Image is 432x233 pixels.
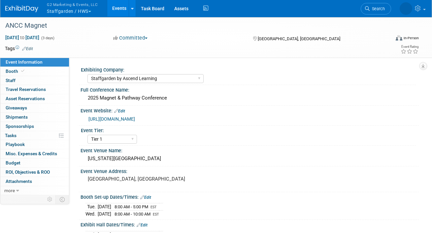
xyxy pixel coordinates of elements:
[0,122,69,131] a: Sponsorships
[0,103,69,112] a: Giveaways
[3,20,383,32] div: ANCC Magnet
[81,126,416,134] div: Event Tier:
[5,35,40,41] span: [DATE] [DATE]
[258,36,340,41] span: [GEOGRAPHIC_DATA], [GEOGRAPHIC_DATA]
[0,159,69,167] a: Budget
[98,203,111,211] td: [DATE]
[6,160,20,165] span: Budget
[41,36,54,40] span: (3 days)
[6,69,26,74] span: Booth
[85,203,98,211] td: Tue.
[19,35,25,40] span: to
[81,85,419,93] div: Full Conference Name:
[81,65,416,73] div: Exhibiting Company:
[21,69,24,73] i: Booth reservation complete
[6,114,28,120] span: Shipments
[6,142,25,147] span: Playbook
[81,192,419,201] div: Booth Set-up Dates/Times:
[0,140,69,149] a: Playbook
[400,2,412,15] img: Nora McQuillan
[22,46,33,51] a: Edit
[6,124,34,129] span: Sponsorships
[85,93,414,103] div: 2025 Magnet & Pathway Conference
[47,1,98,8] span: G2 Marketing & Events, LLC
[0,149,69,158] a: Misc. Expenses & Credits
[44,195,56,204] td: Personalize Event Tab Strip
[56,195,69,204] td: Toggle Event Tabs
[98,210,111,217] td: [DATE]
[0,131,69,140] a: Tasks
[0,58,69,67] a: Event Information
[88,176,214,182] pre: [GEOGRAPHIC_DATA], [GEOGRAPHIC_DATA]
[6,151,57,156] span: Misc. Expenses & Credits
[81,146,419,154] div: Event Venue Name:
[85,154,414,164] div: [US_STATE][GEOGRAPHIC_DATA]
[150,205,157,209] span: EST
[5,133,17,138] span: Tasks
[111,35,150,42] button: Committed
[115,212,150,217] span: 8:00 AM - 10:00 AM
[401,45,418,48] div: Event Rating
[0,76,69,85] a: Staff
[114,109,125,113] a: Edit
[6,87,46,92] span: Travel Reservations
[5,45,33,52] td: Tags
[81,220,419,228] div: Exhibit Hall Dates/Times:
[6,105,27,110] span: Giveaways
[140,195,151,200] a: Edit
[0,113,69,122] a: Shipments
[81,106,419,114] div: Event Website:
[0,177,69,186] a: Attachments
[6,169,50,175] span: ROI, Objectives & ROO
[0,168,69,177] a: ROI, Objectives & ROO
[5,6,38,12] img: ExhibitDay
[137,223,148,227] a: Edit
[6,96,45,101] span: Asset Reservations
[403,36,419,41] div: In-Person
[6,59,43,65] span: Event Information
[6,179,32,184] span: Attachments
[81,166,419,175] div: Event Venue Address:
[358,34,419,44] div: Event Format
[85,210,98,217] td: Wed.
[6,78,16,83] span: Staff
[370,6,385,11] span: Search
[396,35,402,41] img: Format-Inperson.png
[88,116,135,122] a: [URL][DOMAIN_NAME]
[115,204,148,209] span: 8:00 AM - 5:00 PM
[153,212,159,217] span: EST
[4,188,15,193] span: more
[0,67,69,76] a: Booth
[0,94,69,103] a: Asset Reservations
[0,186,69,195] a: more
[0,85,69,94] a: Travel Reservations
[361,3,391,15] a: Search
